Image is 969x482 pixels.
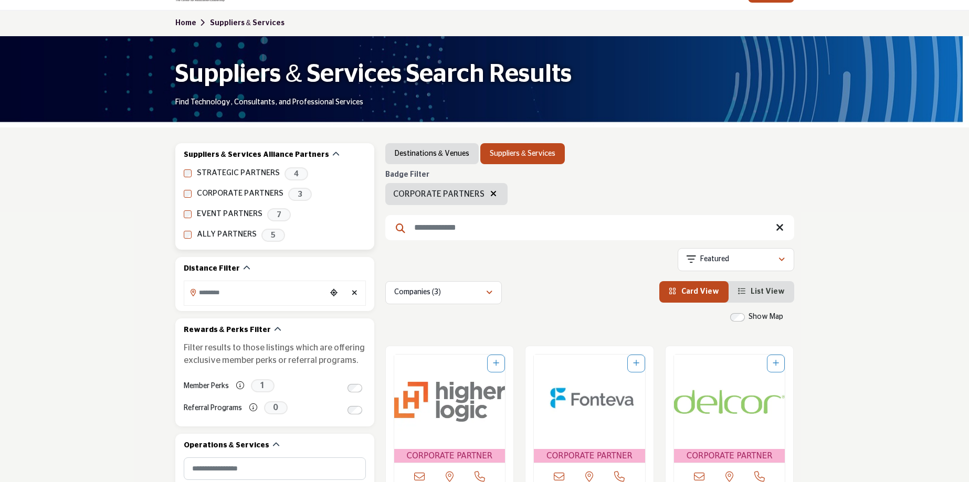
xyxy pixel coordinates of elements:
[347,406,362,414] input: Switch to Referral Programs
[285,167,308,180] span: 4
[738,288,785,295] a: View List
[347,282,363,305] div: Clear search location
[184,377,229,395] label: Member Perks
[184,441,269,451] h2: Operations & Services
[184,341,366,367] p: Filter results to those listings which are offering exclusive member perks or referral programs.
[700,254,729,265] p: Featured
[394,355,505,463] a: Open Listing in new tab
[493,360,499,367] a: Add To List
[674,355,785,449] img: DelCor Technology Solutions
[184,231,192,239] input: ALLY PARTNERS checkbox
[659,281,729,303] li: Card View
[385,281,502,304] button: Companies (3)
[184,325,271,336] h2: Rewards & Perks Filter
[534,355,645,449] img: Fonteva
[674,355,785,463] a: Open Listing in new tab
[184,457,366,480] input: Search Category
[264,401,288,414] span: 0
[676,450,783,462] span: CORPORATE PARTNER
[184,190,192,198] input: CORPORATE PARTNERS checkbox
[184,282,326,303] input: Search Location
[633,360,639,367] a: Add To List
[490,148,555,159] a: Suppliers & Services
[394,355,505,449] img: Higher Logic
[184,150,329,160] h2: Suppliers & Services Alliance Partners
[261,229,285,242] span: 5
[184,169,192,177] input: STRATEGIC PARTNERS checkbox
[751,288,785,295] span: List View
[347,384,362,392] input: Switch to Member Perks
[175,98,363,108] p: Find Technology, Consultants, and Professional Services
[175,58,572,91] h1: Suppliers & Services Search Results
[536,450,643,462] span: CORPORATE PARTNER
[210,19,285,27] a: Suppliers & Services
[749,312,783,323] label: Show Map
[175,19,210,27] a: Home
[395,148,469,159] a: Destinations & Venues
[267,208,291,221] span: 7
[396,450,503,462] span: CORPORATE PARTNER
[184,399,242,417] label: Referral Programs
[773,360,779,367] a: Add To List
[184,210,192,218] input: EVENT PARTNERS checkbox
[288,188,312,201] span: 3
[393,188,485,200] span: CORPORATE PARTNERS
[678,248,794,271] button: Featured
[197,167,280,179] label: STRATEGIC PARTNERS
[326,282,342,305] div: Choose your current location
[197,188,283,200] label: CORPORATE PARTNERS
[197,208,262,220] label: EVENT PARTNERS
[669,288,719,295] a: View Card
[184,264,240,274] h2: Distance Filter
[385,170,508,179] h6: Badge Filter
[394,287,441,298] p: Companies (3)
[729,281,794,303] li: List View
[534,355,645,463] a: Open Listing in new tab
[385,215,794,240] input: Search Keyword
[251,379,275,392] span: 1
[197,229,257,241] label: ALLY PARTNERS
[681,288,719,295] span: Card View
